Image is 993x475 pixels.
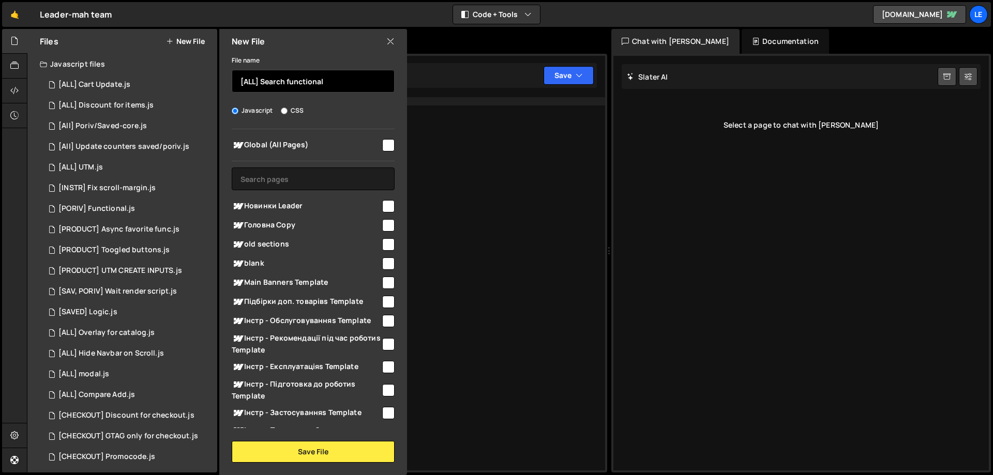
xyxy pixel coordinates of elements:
[232,296,381,308] span: Підбірки доп. товарівs Template
[40,178,217,198] div: 16298/46217.js
[27,54,217,74] div: Javascript files
[611,29,740,54] div: Chat with [PERSON_NAME]
[40,116,217,136] div: 16298/45501.js
[58,432,198,441] div: [CHECKOUT] GTAG only for checkout.js
[58,246,170,255] div: [PRODUCT] Toogled buttons.js
[40,36,58,47] h2: Files
[58,225,179,234] div: [PRODUCT] Async favorite func.js
[281,105,304,116] label: CSS
[281,108,288,114] input: CSS
[969,5,988,24] a: Le
[232,441,395,463] button: Save File
[232,219,381,232] span: Головна Copy
[40,385,217,405] div: 16298/45098.js
[232,139,381,151] span: Global (All Pages)
[742,29,829,54] div: Documentation
[627,72,668,82] h2: Slater AI
[58,266,182,275] div: [PRODUCT] UTM CREATE INPUTS.js
[40,8,112,21] div: Leader-mah team
[58,204,135,213] div: [PORIV] Functional.js
[232,424,381,447] span: Інстр - Принцип роботи інструментуs Template
[232,238,381,251] span: old sections
[232,315,381,327] span: Інстр - Обслуговуванняs Template
[232,108,238,114] input: Javascript
[58,349,164,358] div: [ALL] Hide Navbar on Scroll.js
[40,240,217,261] div: 16298/45504.js
[166,37,205,45] button: New File
[40,157,217,178] div: 16298/45324.js
[232,407,381,419] span: Інстр - Застосуванняs Template
[544,66,594,85] button: Save
[40,136,217,157] div: 16298/45502.js
[232,200,381,212] span: Новинки Leader
[58,80,130,89] div: [ALL] Cart Update.js
[873,5,966,24] a: [DOMAIN_NAME]
[40,198,217,219] div: 16298/45506.js
[453,5,540,24] button: Code + Tools
[58,308,117,317] div: [SAVED] Logic.js
[232,277,381,289] span: Main Banners Template
[40,343,217,364] div: 16298/44402.js
[40,95,217,116] div: 16298/45418.js
[58,142,189,151] div: [All] Update counters saved/poriv.js
[622,104,981,146] div: Select a page to chat with [PERSON_NAME]
[58,101,154,110] div: [ALL] Discount for items.js
[40,447,217,467] div: 16298/45144.js
[40,323,217,343] div: 16298/45111.js
[58,328,155,338] div: [ALL] Overlay for catalog.js
[58,163,103,172] div: [ALL] UTM.js
[232,332,381,355] span: Інстр - Рекомендації під час роботиs Template
[40,302,217,323] div: 16298/45575.js
[58,370,109,379] div: [ALL] modal.js
[40,405,217,426] div: 16298/45243.js
[40,219,217,240] div: 16298/45626.js
[58,287,177,296] div: [SAV, PORIV] Wait render script.js
[40,261,217,281] div: 16298/45326.js
[58,452,155,462] div: [CHECKOUT] Promocode.js
[232,70,395,93] input: Name
[58,411,194,420] div: [CHECKOUT] Discount for checkout.js
[232,36,265,47] h2: New File
[40,426,218,447] div: 16298/45143.js
[58,183,156,193] div: [INSTR] Fix scroll-margin.js
[40,74,217,95] div: 16298/44467.js
[232,361,381,373] span: Інстр - Експлуатаціяs Template
[58,390,135,400] div: [ALL] Compare Add.js
[232,257,381,270] span: blank
[40,281,217,302] div: 16298/45691.js
[232,105,273,116] label: Javascript
[40,364,217,385] div: 16298/44976.js
[58,121,147,131] div: [All] Poriv/Saved-core.js
[232,378,381,401] span: Інстр - Підготовка до роботиs Template
[232,55,260,66] label: File name
[232,167,395,190] input: Search pages
[2,2,27,27] a: 🤙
